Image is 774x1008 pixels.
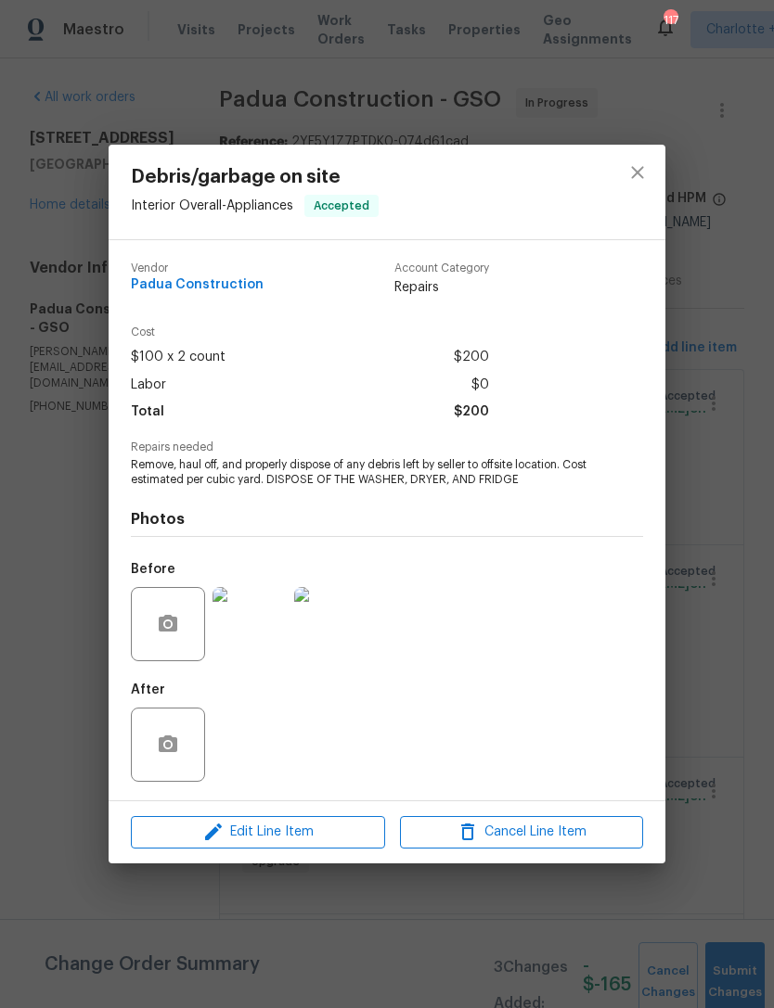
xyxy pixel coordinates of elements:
[131,816,385,849] button: Edit Line Item
[131,344,226,371] span: $100 x 2 count
[306,197,377,215] span: Accepted
[131,262,264,274] span: Vendor
[131,278,264,292] span: Padua Construction
[131,399,164,426] span: Total
[394,278,489,297] span: Repairs
[131,199,293,212] span: Interior Overall - Appliances
[131,372,166,399] span: Labor
[131,457,592,489] span: Remove, haul off, and properly dispose of any debris left by seller to offsite location. Cost est...
[615,150,660,195] button: close
[136,821,380,844] span: Edit Line Item
[394,262,489,274] span: Account Category
[131,510,643,529] h4: Photos
[131,441,643,453] span: Repairs needed
[454,344,489,371] span: $200
[131,326,489,338] span: Cost
[131,563,175,576] h5: Before
[400,816,643,849] button: Cancel Line Item
[406,821,638,844] span: Cancel Line Item
[454,399,489,426] span: $200
[131,167,379,187] span: Debris/garbage on site
[664,11,677,30] div: 117
[471,372,489,399] span: $0
[131,683,165,696] h5: After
